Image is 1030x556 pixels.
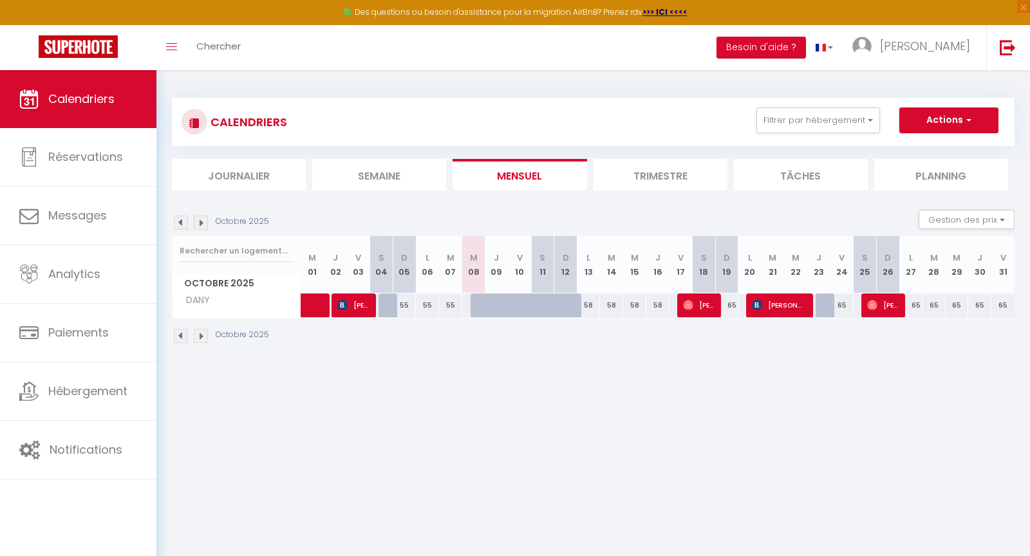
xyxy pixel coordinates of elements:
[312,159,446,190] li: Semaine
[862,252,868,264] abbr: S
[1000,252,1006,264] abbr: V
[347,236,370,293] th: 03
[485,236,509,293] th: 09
[172,159,306,190] li: Journalier
[880,38,970,54] span: [PERSON_NAME]
[554,236,577,293] th: 12
[216,216,269,228] p: Octobre 2025
[930,252,938,264] abbr: M
[792,252,800,264] abbr: M
[453,159,586,190] li: Mensuel
[393,293,417,317] div: 55
[762,236,785,293] th: 21
[586,252,590,264] abbr: L
[539,252,545,264] abbr: S
[738,236,762,293] th: 20
[187,25,250,70] a: Chercher
[48,91,115,107] span: Calendriers
[531,236,554,293] th: 11
[577,293,601,317] div: 58
[784,236,807,293] th: 22
[715,293,738,317] div: 65
[922,293,946,317] div: 65
[748,252,752,264] abbr: L
[968,236,991,293] th: 30
[196,39,241,53] span: Chercher
[401,252,407,264] abbr: D
[852,37,872,56] img: ...
[563,252,569,264] abbr: D
[393,236,417,293] th: 05
[669,236,693,293] th: 17
[953,252,960,264] abbr: M
[874,159,1008,190] li: Planning
[324,236,347,293] th: 02
[631,252,639,264] abbr: M
[180,239,294,263] input: Rechercher un logement...
[308,252,316,264] abbr: M
[462,236,485,293] th: 08
[301,236,324,293] th: 01
[48,207,107,223] span: Messages
[752,293,806,317] span: [PERSON_NAME]
[426,252,429,264] abbr: L
[854,236,877,293] th: 25
[608,252,615,264] abbr: M
[48,324,109,340] span: Paiements
[337,293,368,317] span: [PERSON_NAME]
[577,236,601,293] th: 13
[724,252,730,264] abbr: D
[683,293,714,317] span: [PERSON_NAME]
[899,236,922,293] th: 27
[830,236,854,293] th: 24
[216,329,269,341] p: Octobre 2025
[594,159,727,190] li: Trimestre
[991,293,1015,317] div: 65
[816,252,821,264] abbr: J
[646,236,669,293] th: 16
[655,252,660,264] abbr: J
[494,252,499,264] abbr: J
[508,236,531,293] th: 10
[715,236,738,293] th: 19
[991,236,1015,293] th: 31
[692,236,715,293] th: 18
[333,252,338,264] abbr: J
[470,252,478,264] abbr: M
[701,252,707,264] abbr: S
[830,293,854,317] div: 65
[355,252,361,264] abbr: V
[909,252,913,264] abbr: L
[48,383,127,399] span: Hébergement
[39,35,118,58] img: Super Booking
[922,236,946,293] th: 28
[885,252,891,264] abbr: D
[416,293,439,317] div: 55
[439,236,462,293] th: 07
[642,6,688,17] a: >>> ICI <<<<
[48,266,100,282] span: Analytics
[977,252,982,264] abbr: J
[447,252,454,264] abbr: M
[919,210,1015,229] button: Gestion des prix
[946,236,969,293] th: 29
[207,107,287,136] h3: CALENDRIERS
[899,107,998,133] button: Actions
[600,293,623,317] div: 58
[843,25,986,70] a: ... [PERSON_NAME]
[48,149,123,165] span: Réservations
[600,236,623,293] th: 14
[623,293,646,317] div: 58
[50,441,122,458] span: Notifications
[734,159,868,190] li: Tâches
[946,293,969,317] div: 65
[769,252,776,264] abbr: M
[678,252,684,264] abbr: V
[968,293,991,317] div: 65
[716,37,806,59] button: Besoin d'aide ?
[876,236,899,293] th: 26
[174,293,223,308] span: DANY
[646,293,669,317] div: 58
[867,293,898,317] span: [PERSON_NAME] Et [PERSON_NAME]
